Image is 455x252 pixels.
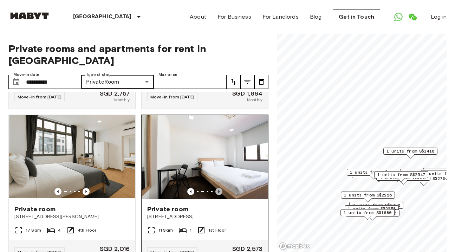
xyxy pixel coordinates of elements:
span: SGD 1,864 [232,90,262,97]
a: For Business [217,13,251,21]
div: Map marker [349,202,403,213]
a: Mapbox logo [279,242,310,250]
img: Marketing picture of unit SG-01-102-001-004 [142,115,268,199]
span: [STREET_ADDRESS], [147,213,262,220]
span: 1 units from S$2226 [344,192,392,198]
label: Move-in date [13,72,39,78]
span: 11 Sqm [158,227,173,233]
div: Map marker [340,209,395,220]
span: Private rooms and apartments for rent in [GEOGRAPHIC_DATA] [8,43,268,66]
div: Map marker [347,169,401,180]
span: Private room [147,205,188,213]
img: Habyt [8,12,51,19]
button: Previous image [187,188,194,195]
div: Map marker [383,148,437,159]
div: Map marker [341,192,395,202]
label: Type of stay [86,72,111,78]
button: tune [254,75,268,89]
span: 1 units from S$1680 [344,209,391,216]
div: Map marker [374,171,428,182]
span: 1 units from S$2258 [348,206,396,212]
span: 1 units from S$2998 [350,169,398,175]
span: 2 units from S$1838 [352,202,400,208]
span: 1 units from S$2547 [377,172,425,178]
a: About [190,13,206,21]
span: SGD 2,573 [232,246,262,252]
a: Get in Touch [333,9,380,24]
a: Open WhatsApp [391,10,405,24]
span: 17 Sqm [26,227,41,233]
span: 1 units from S$1418 [386,148,434,154]
button: Choose date, selected date is 1 Dec 2025 [9,75,23,89]
span: SGD 2,016 [100,246,130,252]
a: For Landlords [262,13,299,21]
img: Marketing picture of unit SG-01-001-023-02 [9,115,135,199]
p: [GEOGRAPHIC_DATA] [73,13,132,21]
span: Move-in from [DATE] [150,94,194,99]
div: Map marker [345,209,399,220]
span: 1 units from S$2153 [349,210,396,216]
span: 1 [190,227,191,233]
span: Monthly [114,97,130,103]
span: Move-in from [DATE] [18,94,61,99]
div: Map marker [345,205,399,216]
a: Blog [310,13,322,21]
button: tune [240,75,254,89]
span: Private room [14,205,56,213]
div: PrivateRoom [81,75,154,89]
a: Log in [431,13,447,21]
button: Previous image [83,188,90,195]
label: Max price [158,72,177,78]
span: SGD 2,757 [100,90,130,97]
button: tune [226,75,240,89]
span: 4 [58,227,61,233]
span: 4th Floor [78,227,96,233]
span: Monthly [247,97,262,103]
span: 1st Floor [208,227,226,233]
button: Previous image [215,188,222,195]
button: Previous image [54,188,61,195]
a: Open WeChat [405,10,420,24]
span: [STREET_ADDRESS][PERSON_NAME] [14,213,130,220]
